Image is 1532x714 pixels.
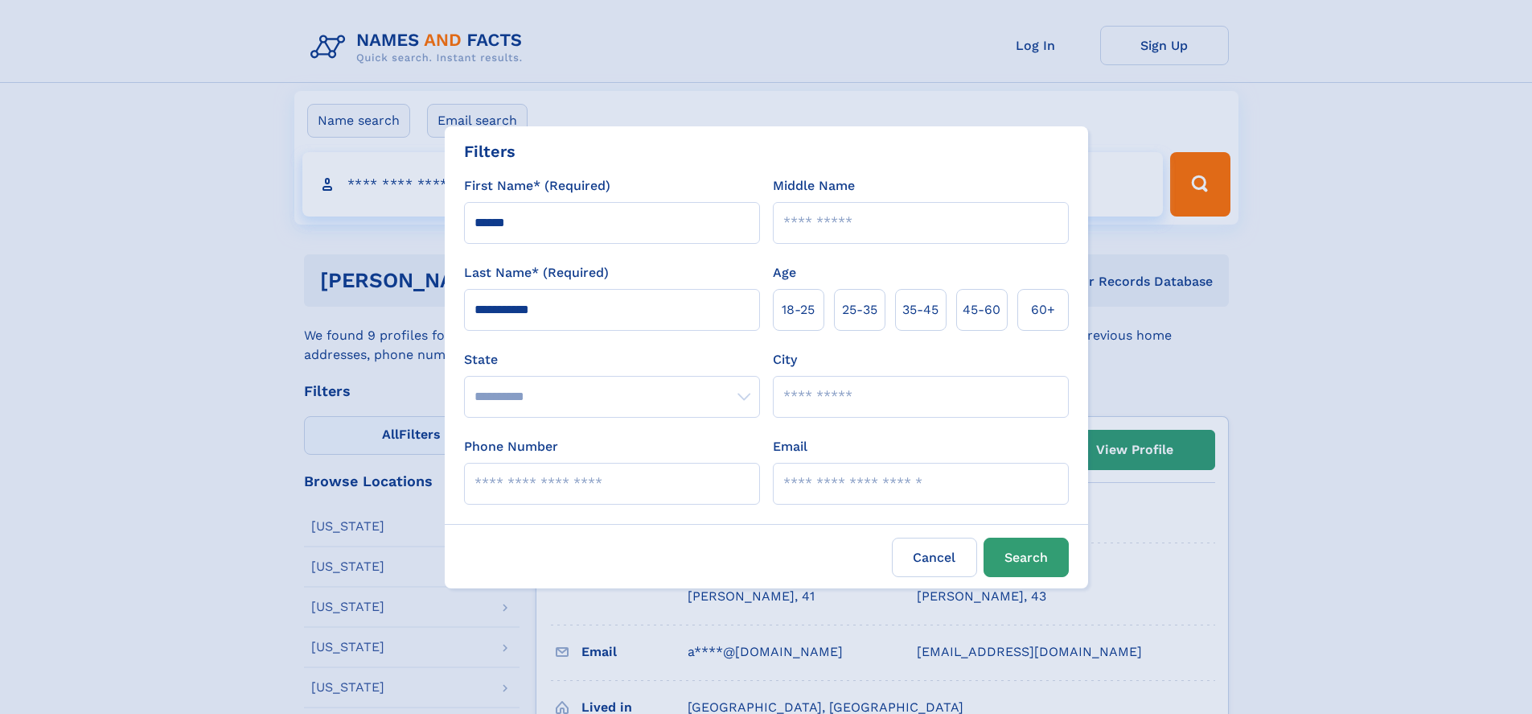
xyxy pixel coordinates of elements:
label: Last Name* (Required) [464,263,609,283]
span: 60+ [1031,300,1055,320]
span: 35‑45 [902,300,939,320]
span: 18‑25 [782,300,815,320]
label: Age [773,263,796,283]
label: Middle Name [773,176,855,196]
span: 45‑60 [963,300,1000,320]
label: State [464,350,760,369]
label: Email [773,437,807,456]
button: Search [984,538,1069,577]
label: City [773,350,797,369]
span: 25‑35 [842,300,877,320]
div: Filters [464,139,515,163]
label: Phone Number [464,437,558,456]
label: Cancel [892,538,977,577]
label: First Name* (Required) [464,176,610,196]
